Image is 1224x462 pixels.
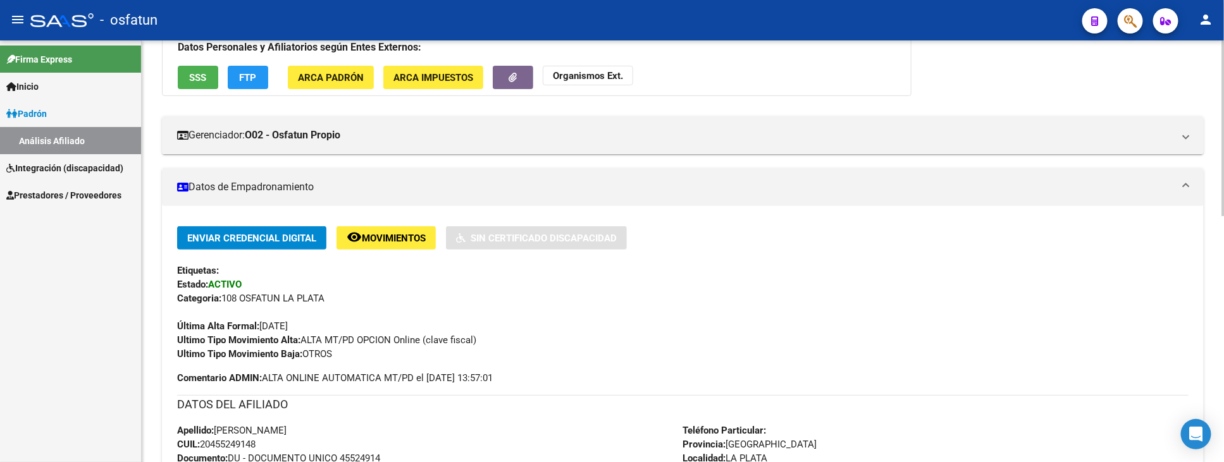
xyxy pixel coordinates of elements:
strong: Organismos Ext. [553,70,623,82]
strong: Estado: [177,279,208,290]
strong: Etiquetas: [177,265,219,276]
span: ARCA Padrón [298,72,364,83]
button: Sin Certificado Discapacidad [446,226,627,250]
button: ARCA Impuestos [383,66,483,89]
strong: Teléfono Particular: [683,425,767,436]
span: Firma Express [6,52,72,66]
strong: Categoria: [177,293,221,304]
span: Prestadores / Proveedores [6,188,121,202]
span: ALTA MT/PD OPCION Online (clave fiscal) [177,334,476,346]
span: [GEOGRAPHIC_DATA] [683,439,817,450]
span: [PERSON_NAME] [177,425,287,436]
button: Organismos Ext. [543,66,633,85]
strong: O02 - Osfatun Propio [245,128,340,142]
mat-expansion-panel-header: Gerenciador:O02 - Osfatun Propio [162,116,1204,154]
h3: Datos Personales y Afiliatorios según Entes Externos: [178,39,896,56]
span: Inicio [6,80,39,94]
button: FTP [228,66,268,89]
span: FTP [240,72,257,83]
button: SSS [178,66,218,89]
strong: Provincia: [683,439,726,450]
button: ARCA Padrón [288,66,374,89]
mat-expansion-panel-header: Datos de Empadronamiento [162,168,1204,206]
span: SSS [190,72,207,83]
span: Enviar Credencial Digital [187,233,316,244]
strong: Ultimo Tipo Movimiento Baja: [177,348,302,360]
strong: CUIL: [177,439,200,450]
mat-panel-title: Gerenciador: [177,128,1173,142]
button: Enviar Credencial Digital [177,226,326,250]
div: 108 OSFATUN LA PLATA [177,291,1189,305]
span: Movimientos [362,233,426,244]
mat-panel-title: Datos de Empadronamiento [177,180,1173,194]
mat-icon: menu [10,12,25,27]
span: [DATE] [177,320,288,332]
span: Padrón [6,107,47,121]
strong: Ultimo Tipo Movimiento Alta: [177,334,300,346]
span: 20455249148 [177,439,256,450]
span: Integración (discapacidad) [6,161,123,175]
span: OTROS [177,348,332,360]
h3: DATOS DEL AFILIADO [177,396,1189,413]
span: - osfatun [100,6,158,34]
strong: ACTIVO [208,279,242,290]
span: ARCA Impuestos [393,72,473,83]
span: ALTA ONLINE AUTOMATICA MT/PD el [DATE] 13:57:01 [177,371,493,385]
button: Movimientos [337,226,436,250]
div: Open Intercom Messenger [1181,419,1211,449]
mat-icon: remove_red_eye [347,229,362,245]
strong: Apellido: [177,425,214,436]
strong: Última Alta Formal: [177,320,259,332]
strong: Comentario ADMIN: [177,372,262,384]
span: Sin Certificado Discapacidad [471,233,617,244]
mat-icon: person [1199,12,1214,27]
